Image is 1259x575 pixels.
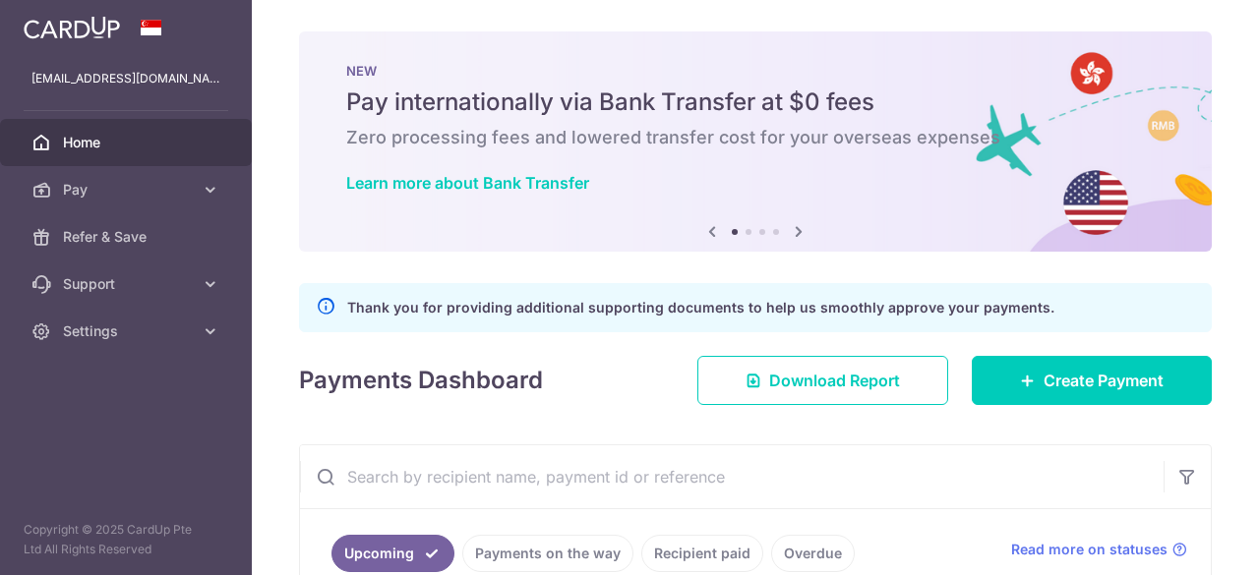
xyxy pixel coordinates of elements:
img: CardUp [24,16,120,39]
a: Create Payment [972,356,1212,405]
h5: Pay internationally via Bank Transfer at $0 fees [346,86,1165,118]
input: Search by recipient name, payment id or reference [300,445,1164,508]
h4: Payments Dashboard [299,363,543,398]
a: Learn more about Bank Transfer [346,173,589,193]
a: Upcoming [331,535,454,572]
span: Refer & Save [63,227,193,247]
iframe: Opens a widget where you can find more information [1133,516,1239,565]
span: Pay [63,180,193,200]
p: [EMAIL_ADDRESS][DOMAIN_NAME] [31,69,220,88]
span: Settings [63,321,193,341]
p: Thank you for providing additional supporting documents to help us smoothly approve your payments. [347,296,1054,319]
a: Overdue [771,535,855,572]
p: NEW [346,63,1165,79]
span: Download Report [769,369,900,392]
span: Create Payment [1044,369,1164,392]
h6: Zero processing fees and lowered transfer cost for your overseas expenses [346,126,1165,149]
span: Support [63,274,193,294]
a: Read more on statuses [1011,540,1187,559]
span: Home [63,133,193,152]
a: Download Report [697,356,948,405]
span: Read more on statuses [1011,540,1168,559]
img: Bank transfer banner [299,31,1212,252]
a: Payments on the way [462,535,633,572]
a: Recipient paid [641,535,763,572]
